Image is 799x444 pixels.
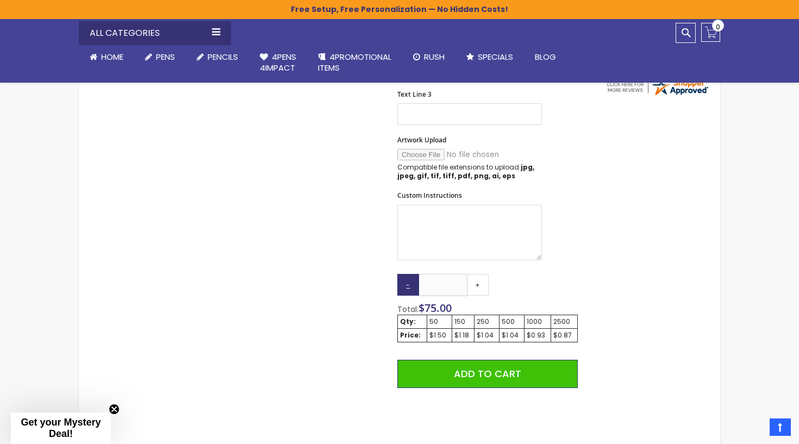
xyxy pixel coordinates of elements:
a: Home [79,45,134,69]
a: 0 [701,23,720,42]
div: 150 [454,317,472,326]
span: Home [101,51,123,62]
span: 0 [716,22,720,32]
iframe: Google Customer Reviews [709,415,799,444]
span: Specials [478,51,513,62]
a: Pencils [186,45,249,69]
span: Artwork Upload [397,135,446,145]
a: - [397,274,419,296]
div: $1.04 [477,331,497,340]
div: 500 [502,317,522,326]
div: All Categories [79,21,231,45]
strong: jpg, jpeg, gif, tif, tiff, pdf, png, ai, eps [397,162,534,180]
span: $ [419,301,452,315]
div: $0.87 [553,331,575,340]
button: Add to Cart [397,360,578,388]
span: Blog [535,51,556,62]
span: Pens [156,51,175,62]
a: Blog [524,45,567,69]
span: 4Pens 4impact [260,51,296,73]
div: 50 [429,317,450,326]
span: Rush [424,51,445,62]
span: Text Line 3 [397,90,432,99]
a: Pens [134,45,186,69]
div: $1.50 [429,331,450,340]
a: + [467,274,489,296]
div: 1000 [527,317,548,326]
strong: Qty: [400,317,416,326]
span: Pencils [208,51,238,62]
button: Close teaser [109,404,120,415]
img: 4pens.com widget logo [605,77,709,97]
span: Add to Cart [454,367,521,380]
span: 4PROMOTIONAL ITEMS [318,51,391,73]
div: 2500 [553,317,575,326]
div: $0.93 [527,331,548,340]
div: $1.18 [454,331,472,340]
div: Get your Mystery Deal!Close teaser [11,412,111,444]
strong: Price: [400,330,421,340]
span: 75.00 [425,301,452,315]
p: Compatible file extensions to upload: [397,163,542,180]
a: 4pens.com certificate URL [605,90,709,99]
a: Rush [402,45,455,69]
a: 4Pens4impact [249,45,307,80]
a: Specials [455,45,524,69]
span: Get your Mystery Deal! [21,417,101,439]
span: Total: [397,304,419,315]
div: 250 [477,317,497,326]
a: 4PROMOTIONALITEMS [307,45,402,80]
div: $1.04 [502,331,522,340]
span: Custom Instructions [397,191,462,200]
